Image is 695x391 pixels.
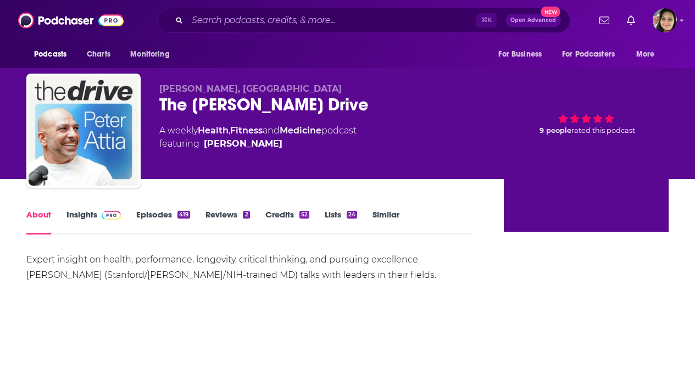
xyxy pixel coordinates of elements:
a: Health [198,125,229,136]
div: 24 [347,211,357,219]
button: open menu [491,44,555,65]
a: Medicine [280,125,321,136]
span: New [541,7,560,17]
div: Search podcasts, credits, & more... [157,8,570,33]
span: More [636,47,655,62]
input: Search podcasts, credits, & more... [187,12,476,29]
a: Charts [80,44,117,65]
span: and [263,125,280,136]
span: rated this podcast [571,126,635,135]
img: Podchaser - Follow, Share and Rate Podcasts [18,10,124,31]
span: featuring [159,137,357,150]
a: Lists24 [325,209,357,234]
span: 9 people [540,126,571,135]
div: A weekly podcast [159,124,357,150]
div: 9 peoplerated this podcast [504,83,669,152]
img: Podchaser Pro [102,211,121,220]
button: open menu [26,44,81,65]
span: Open Advanced [510,18,556,23]
a: Similar [372,209,399,234]
a: Fitness [230,125,263,136]
a: Show notifications dropdown [595,11,614,30]
img: The Peter Attia Drive [29,76,138,186]
button: open menu [555,44,631,65]
div: 2 [243,211,249,219]
span: , [229,125,230,136]
button: Show profile menu [653,8,677,32]
span: For Business [498,47,542,62]
span: ⌘ K [476,13,497,27]
a: Reviews2 [205,209,249,234]
button: open menu [123,44,184,65]
span: Charts [87,47,110,62]
div: 419 [177,211,190,219]
div: 52 [299,211,309,219]
button: open menu [629,44,669,65]
span: Logged in as shelbyjanner [653,8,677,32]
a: InsightsPodchaser Pro [66,209,121,234]
a: Show notifications dropdown [622,11,640,30]
span: For Podcasters [562,47,615,62]
a: Credits52 [265,209,309,234]
div: Expert insight on health, performance, longevity, critical thinking, and pursuing excellence. [PE... [26,252,472,283]
button: Open AdvancedNew [505,14,561,27]
a: About [26,209,51,234]
span: Podcasts [34,47,66,62]
span: Monitoring [130,47,169,62]
a: Dr. Peter Attia [204,137,282,150]
a: Episodes419 [136,209,190,234]
span: [PERSON_NAME], [GEOGRAPHIC_DATA] [159,83,342,94]
img: User Profile [653,8,677,32]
